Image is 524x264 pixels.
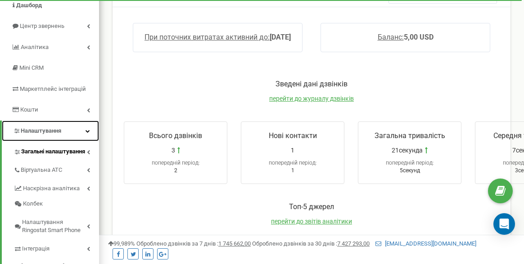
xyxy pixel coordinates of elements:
[20,85,86,92] span: Маркетплейс інтеграцій
[392,146,423,155] span: 21секунда
[14,160,99,178] a: Віртуальна АТС
[289,202,334,211] span: Toп-5 джерел
[21,127,61,134] span: Налаштування
[218,240,251,247] u: 1 745 662,00
[145,33,270,41] span: При поточних витратах активний до:
[269,95,354,102] a: перейти до журналу дзвінків
[375,240,476,247] a: [EMAIL_ADDRESS][DOMAIN_NAME]
[23,200,43,208] span: Колбек
[386,160,434,166] span: попередній період:
[108,240,135,247] span: 99,989%
[21,166,62,175] span: Віртуальна АТС
[21,148,85,156] span: Загальні налаштування
[21,44,49,50] span: Аналiтика
[291,167,294,174] span: 1
[174,167,177,174] span: 2
[400,167,420,174] span: 5секунд
[271,218,352,225] a: перейти до звітів аналітики
[252,240,370,247] span: Оброблено дзвінків за 30 днів :
[22,245,50,253] span: Інтеграція
[16,2,42,9] span: Дашборд
[149,131,202,140] span: Всього дзвінків
[493,213,515,235] div: Open Intercom Messenger
[276,80,348,88] span: Зведені дані дзвінків
[22,218,87,235] span: Налаштування Ringostat Smart Phone
[337,240,370,247] u: 7 427 293,00
[378,33,404,41] span: Баланс:
[20,106,38,113] span: Кошти
[375,131,445,140] span: Загальна тривалість
[152,160,200,166] span: попередній період:
[14,141,99,160] a: Загальні налаштування
[14,212,99,238] a: Налаштування Ringostat Smart Phone
[14,238,99,257] a: Інтеграція
[20,22,64,29] span: Центр звернень
[19,64,44,71] span: Mini CRM
[2,121,99,142] a: Налаштування
[291,146,294,155] span: 1
[14,196,99,212] a: Колбек
[269,131,317,140] span: Нові контакти
[269,160,317,166] span: попередній період:
[172,146,175,155] span: 3
[378,33,434,41] a: Баланс:5,00 USD
[23,184,80,193] span: Наскрізна аналітика
[145,33,291,41] a: При поточних витратах активний до:[DATE]
[136,240,251,247] span: Оброблено дзвінків за 7 днів :
[14,178,99,197] a: Наскрізна аналітика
